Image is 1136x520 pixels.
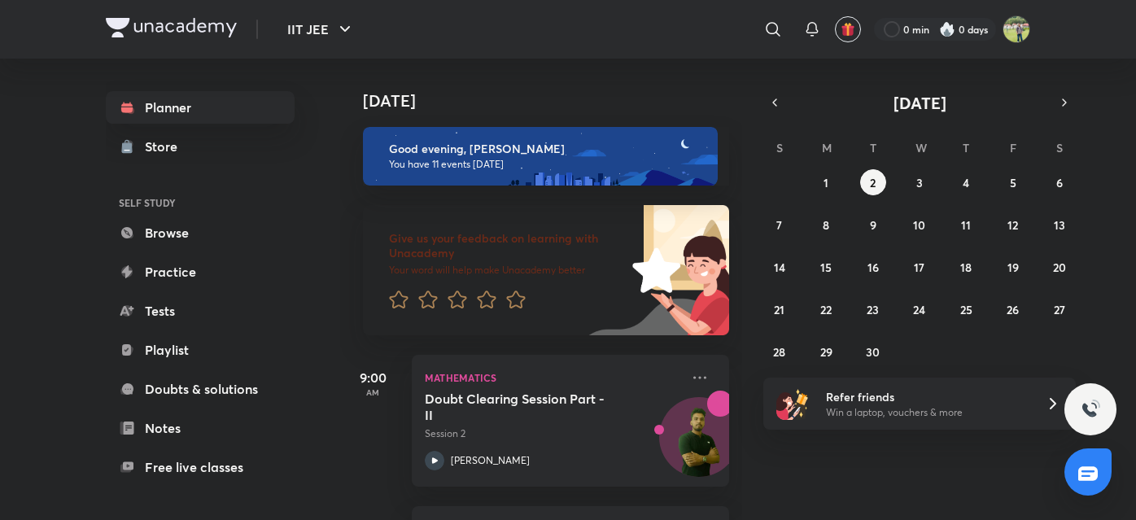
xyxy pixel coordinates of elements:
[870,175,876,190] abbr: September 2, 2025
[106,256,295,288] a: Practice
[1046,296,1073,322] button: September 27, 2025
[813,296,839,322] button: September 22, 2025
[1056,175,1063,190] abbr: September 6, 2025
[145,137,187,156] div: Store
[953,296,979,322] button: September 25, 2025
[913,217,925,233] abbr: September 10, 2025
[1046,169,1073,195] button: September 6, 2025
[389,264,627,277] p: Your word will help make Unacademy better
[363,127,718,186] img: evening
[870,217,876,233] abbr: September 9, 2025
[1010,140,1016,155] abbr: Friday
[767,254,793,280] button: September 14, 2025
[813,169,839,195] button: September 1, 2025
[1046,212,1073,238] button: September 13, 2025
[389,158,703,171] p: You have 11 events [DATE]
[860,212,886,238] button: September 9, 2025
[106,18,237,42] a: Company Logo
[106,412,295,444] a: Notes
[776,217,782,233] abbr: September 7, 2025
[867,260,879,275] abbr: September 16, 2025
[106,189,295,216] h6: SELF STUDY
[1081,400,1100,419] img: ttu
[451,453,530,468] p: [PERSON_NAME]
[960,260,972,275] abbr: September 18, 2025
[1053,260,1066,275] abbr: September 20, 2025
[813,339,839,365] button: September 29, 2025
[953,169,979,195] button: September 4, 2025
[106,18,237,37] img: Company Logo
[1054,217,1065,233] abbr: September 13, 2025
[1000,212,1026,238] button: September 12, 2025
[106,130,295,163] a: Store
[363,91,745,111] h4: [DATE]
[425,426,680,441] p: Session 2
[1007,217,1018,233] abbr: September 12, 2025
[813,212,839,238] button: September 8, 2025
[1054,302,1065,317] abbr: September 27, 2025
[1007,260,1019,275] abbr: September 19, 2025
[907,169,933,195] button: September 3, 2025
[1000,254,1026,280] button: September 19, 2025
[953,212,979,238] button: September 11, 2025
[860,254,886,280] button: September 16, 2025
[106,295,295,327] a: Tests
[913,302,925,317] abbr: September 24, 2025
[907,296,933,322] button: September 24, 2025
[907,212,933,238] button: September 10, 2025
[916,175,923,190] abbr: September 3, 2025
[340,368,405,387] h5: 9:00
[826,388,1026,405] h6: Refer friends
[939,21,955,37] img: streak
[786,91,1053,114] button: [DATE]
[425,391,627,423] h5: Doubt Clearing Session Part - II
[953,254,979,280] button: September 18, 2025
[963,140,969,155] abbr: Thursday
[776,387,809,420] img: referral
[820,344,832,360] abbr: September 29, 2025
[340,387,405,397] p: AM
[767,212,793,238] button: September 7, 2025
[907,254,933,280] button: September 17, 2025
[1003,15,1030,43] img: KRISH JINDAL
[860,296,886,322] button: September 23, 2025
[1007,302,1019,317] abbr: September 26, 2025
[1000,296,1026,322] button: September 26, 2025
[823,217,829,233] abbr: September 8, 2025
[389,142,703,156] h6: Good evening, [PERSON_NAME]
[389,231,627,260] h6: Give us your feedback on learning with Unacademy
[106,334,295,366] a: Playlist
[1010,175,1016,190] abbr: September 5, 2025
[824,175,828,190] abbr: September 1, 2025
[860,169,886,195] button: September 2, 2025
[106,91,295,124] a: Planner
[425,368,680,387] p: Mathematics
[826,405,1026,420] p: Win a laptop, vouchers & more
[773,344,785,360] abbr: September 28, 2025
[774,260,785,275] abbr: September 14, 2025
[963,175,969,190] abbr: September 4, 2025
[660,406,738,484] img: Avatar
[915,140,927,155] abbr: Wednesday
[776,140,783,155] abbr: Sunday
[106,216,295,249] a: Browse
[960,302,972,317] abbr: September 25, 2025
[106,373,295,405] a: Doubts & solutions
[841,22,855,37] img: avatar
[961,217,971,233] abbr: September 11, 2025
[577,205,729,335] img: feedback_image
[820,260,832,275] abbr: September 15, 2025
[767,339,793,365] button: September 28, 2025
[774,302,784,317] abbr: September 21, 2025
[277,13,365,46] button: IIT JEE
[1000,169,1026,195] button: September 5, 2025
[813,254,839,280] button: September 15, 2025
[867,302,879,317] abbr: September 23, 2025
[1056,140,1063,155] abbr: Saturday
[1046,254,1073,280] button: September 20, 2025
[914,260,924,275] abbr: September 17, 2025
[835,16,861,42] button: avatar
[820,302,832,317] abbr: September 22, 2025
[767,296,793,322] button: September 21, 2025
[870,140,876,155] abbr: Tuesday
